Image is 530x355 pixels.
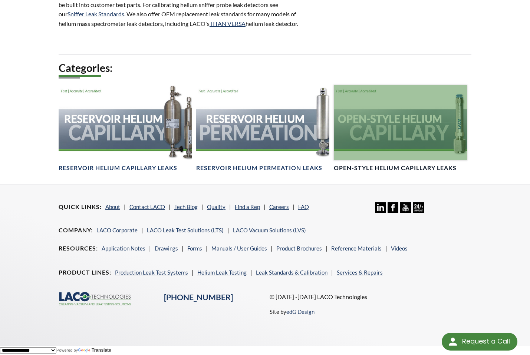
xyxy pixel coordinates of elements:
[102,245,145,252] a: Application Notes
[59,164,177,172] h4: Reservoir Helium Capillary Leaks
[235,203,260,210] a: Find a Rep
[337,269,383,276] a: Services & Repairs
[196,85,329,172] a: Reservoir Helium PermeationReservoir Helium Permeation Leaks
[276,245,322,252] a: Product Brochures
[147,227,224,233] a: LACO Leak Test Solutions (LTS)
[269,203,289,210] a: Careers
[59,226,93,234] h4: Company
[196,164,322,172] h4: Reservoir Helium Permeation Leaks
[105,203,120,210] a: About
[210,20,246,27] a: TITAN VERSA
[447,336,459,348] img: round button
[211,245,267,252] a: Manuals / User Guides
[331,245,382,252] a: Reference Materials
[59,245,98,252] h4: Resources
[413,202,424,213] img: 24/7 Support Icon
[270,307,315,316] p: Site by
[129,203,165,210] a: Contact LACO
[334,164,457,172] h4: Open-Style Helium Capillary Leaks
[96,227,138,233] a: LACO Corporate
[197,269,247,276] a: Helium Leak Testing
[334,85,467,172] a: Open-Style Helium Capillary headerOpen-Style Helium Capillary Leaks
[115,269,188,276] a: Production Leak Test Systems
[187,245,202,252] a: Forms
[270,292,472,302] p: © [DATE] -[DATE] LACO Technologies
[442,333,517,351] div: Request a Call
[207,203,226,210] a: Quality
[59,85,192,172] a: Reservoir Helium Capillary headerReservoir Helium Capillary Leaks
[78,348,111,353] a: Translate
[391,245,408,252] a: Videos
[233,227,306,233] a: LACO Vacuum Solutions (LVS)
[462,333,510,350] div: Request a Call
[298,203,309,210] a: FAQ
[78,348,92,353] img: Google Translate
[164,292,233,302] a: [PHONE_NUMBER]
[59,61,471,75] h2: Categories:
[68,10,124,17] a: Sniffer Leak Standards
[286,308,315,315] a: edG Design
[256,269,327,276] a: Leak Standards & Calibration
[59,203,102,211] h4: Quick Links
[413,208,424,214] a: 24/7 Support
[174,203,198,210] a: Tech Blog
[59,269,111,276] h4: Product Lines
[155,245,178,252] a: Drawings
